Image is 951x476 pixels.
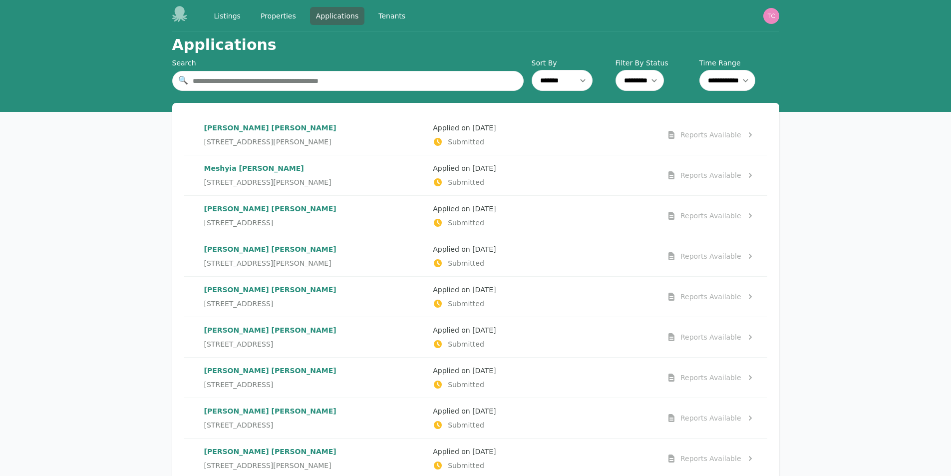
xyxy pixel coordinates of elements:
[680,170,741,180] div: Reports Available
[204,325,425,335] p: [PERSON_NAME] [PERSON_NAME]
[310,7,365,25] a: Applications
[204,380,274,390] span: [STREET_ADDRESS]
[184,236,767,276] a: [PERSON_NAME] [PERSON_NAME][STREET_ADDRESS][PERSON_NAME]Applied on [DATE]SubmittedReports Available
[184,277,767,317] a: [PERSON_NAME] [PERSON_NAME][STREET_ADDRESS]Applied on [DATE]SubmittedReports Available
[204,258,331,268] span: [STREET_ADDRESS][PERSON_NAME]
[616,58,695,68] label: Filter By Status
[433,137,654,147] p: Submitted
[204,461,331,471] span: [STREET_ADDRESS][PERSON_NAME]
[472,407,496,415] time: [DATE]
[433,285,654,295] p: Applied on
[680,251,741,261] div: Reports Available
[433,218,654,228] p: Submitted
[204,447,425,457] p: [PERSON_NAME] [PERSON_NAME]
[433,380,654,390] p: Submitted
[472,164,496,172] time: [DATE]
[472,205,496,213] time: [DATE]
[433,244,654,254] p: Applied on
[433,420,654,430] p: Submitted
[172,58,524,68] div: Search
[204,406,425,416] p: [PERSON_NAME] [PERSON_NAME]
[184,155,767,195] a: Meshyia [PERSON_NAME][STREET_ADDRESS][PERSON_NAME]Applied on [DATE]SubmittedReports Available
[433,177,654,187] p: Submitted
[184,317,767,357] a: [PERSON_NAME] [PERSON_NAME][STREET_ADDRESS]Applied on [DATE]SubmittedReports Available
[204,137,331,147] span: [STREET_ADDRESS][PERSON_NAME]
[204,339,274,349] span: [STREET_ADDRESS]
[184,358,767,398] a: [PERSON_NAME] [PERSON_NAME][STREET_ADDRESS]Applied on [DATE]SubmittedReports Available
[680,292,741,302] div: Reports Available
[204,218,274,228] span: [STREET_ADDRESS]
[472,286,496,294] time: [DATE]
[433,299,654,309] p: Submitted
[204,123,425,133] p: [PERSON_NAME] [PERSON_NAME]
[204,177,331,187] span: [STREET_ADDRESS][PERSON_NAME]
[433,123,654,133] p: Applied on
[372,7,411,25] a: Tenants
[184,115,767,155] a: [PERSON_NAME] [PERSON_NAME][STREET_ADDRESS][PERSON_NAME]Applied on [DATE]SubmittedReports Available
[680,373,741,383] div: Reports Available
[532,58,612,68] label: Sort By
[433,366,654,376] p: Applied on
[472,367,496,375] time: [DATE]
[472,326,496,334] time: [DATE]
[680,211,741,221] div: Reports Available
[433,406,654,416] p: Applied on
[255,7,302,25] a: Properties
[433,447,654,457] p: Applied on
[204,366,425,376] p: [PERSON_NAME] [PERSON_NAME]
[204,244,425,254] p: [PERSON_NAME] [PERSON_NAME]
[184,196,767,236] a: [PERSON_NAME] [PERSON_NAME][STREET_ADDRESS]Applied on [DATE]SubmittedReports Available
[204,204,425,214] p: [PERSON_NAME] [PERSON_NAME]
[472,448,496,456] time: [DATE]
[699,58,779,68] label: Time Range
[433,204,654,214] p: Applied on
[433,163,654,173] p: Applied on
[208,7,247,25] a: Listings
[472,124,496,132] time: [DATE]
[433,325,654,335] p: Applied on
[680,454,741,464] div: Reports Available
[472,245,496,253] time: [DATE]
[204,420,274,430] span: [STREET_ADDRESS]
[184,398,767,438] a: [PERSON_NAME] [PERSON_NAME][STREET_ADDRESS]Applied on [DATE]SubmittedReports Available
[172,36,277,54] h1: Applications
[680,413,741,423] div: Reports Available
[204,285,425,295] p: [PERSON_NAME] [PERSON_NAME]
[204,299,274,309] span: [STREET_ADDRESS]
[680,332,741,342] div: Reports Available
[433,339,654,349] p: Submitted
[433,461,654,471] p: Submitted
[680,130,741,140] div: Reports Available
[433,258,654,268] p: Submitted
[204,163,425,173] p: Meshyia [PERSON_NAME]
